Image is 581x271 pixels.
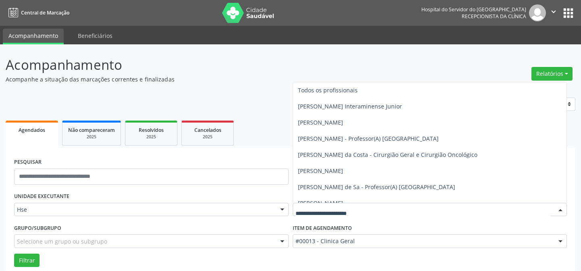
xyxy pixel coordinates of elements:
a: Central de Marcação [6,6,69,19]
a: Beneficiários [72,29,118,43]
div: Hospital do Servidor do [GEOGRAPHIC_DATA] [421,6,526,13]
button: Relatórios [531,67,573,81]
span: Hse [17,206,272,214]
span: Agendados [19,127,45,133]
img: img [529,4,546,21]
div: 2025 [68,134,115,140]
button: Filtrar [14,254,40,267]
i:  [549,7,558,16]
span: Central de Marcação [21,9,69,16]
span: Todos os profissionais [298,86,358,94]
label: UNIDADE EXECUTANTE [14,190,69,203]
a: Acompanhamento [3,29,64,44]
span: Cancelados [194,127,221,133]
span: [PERSON_NAME] Interaminense Junior [298,102,402,110]
label: PESQUISAR [14,156,42,169]
div: 2025 [187,134,228,140]
span: [PERSON_NAME] [298,119,343,126]
label: Item de agendamento [293,222,352,234]
span: [PERSON_NAME] de Sa - Professor(A) [GEOGRAPHIC_DATA] [298,183,455,191]
span: [PERSON_NAME] - Professor(A) [GEOGRAPHIC_DATA] [298,135,439,142]
label: Grupo/Subgrupo [14,222,61,234]
p: Acompanhe a situação das marcações correntes e finalizadas [6,75,404,83]
span: [PERSON_NAME] da Costa - Cirurgião Geral e Cirurgião Oncológico [298,151,477,158]
button: apps [561,6,575,20]
span: [PERSON_NAME] [298,167,343,175]
span: #00013 - Clinica Geral [296,237,551,245]
div: 2025 [131,134,171,140]
span: Resolvidos [139,127,164,133]
span: Não compareceram [68,127,115,133]
span: Recepcionista da clínica [462,13,526,20]
span: [PERSON_NAME] [298,199,343,207]
p: Acompanhamento [6,55,404,75]
button:  [546,4,561,21]
span: Selecione um grupo ou subgrupo [17,237,107,246]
